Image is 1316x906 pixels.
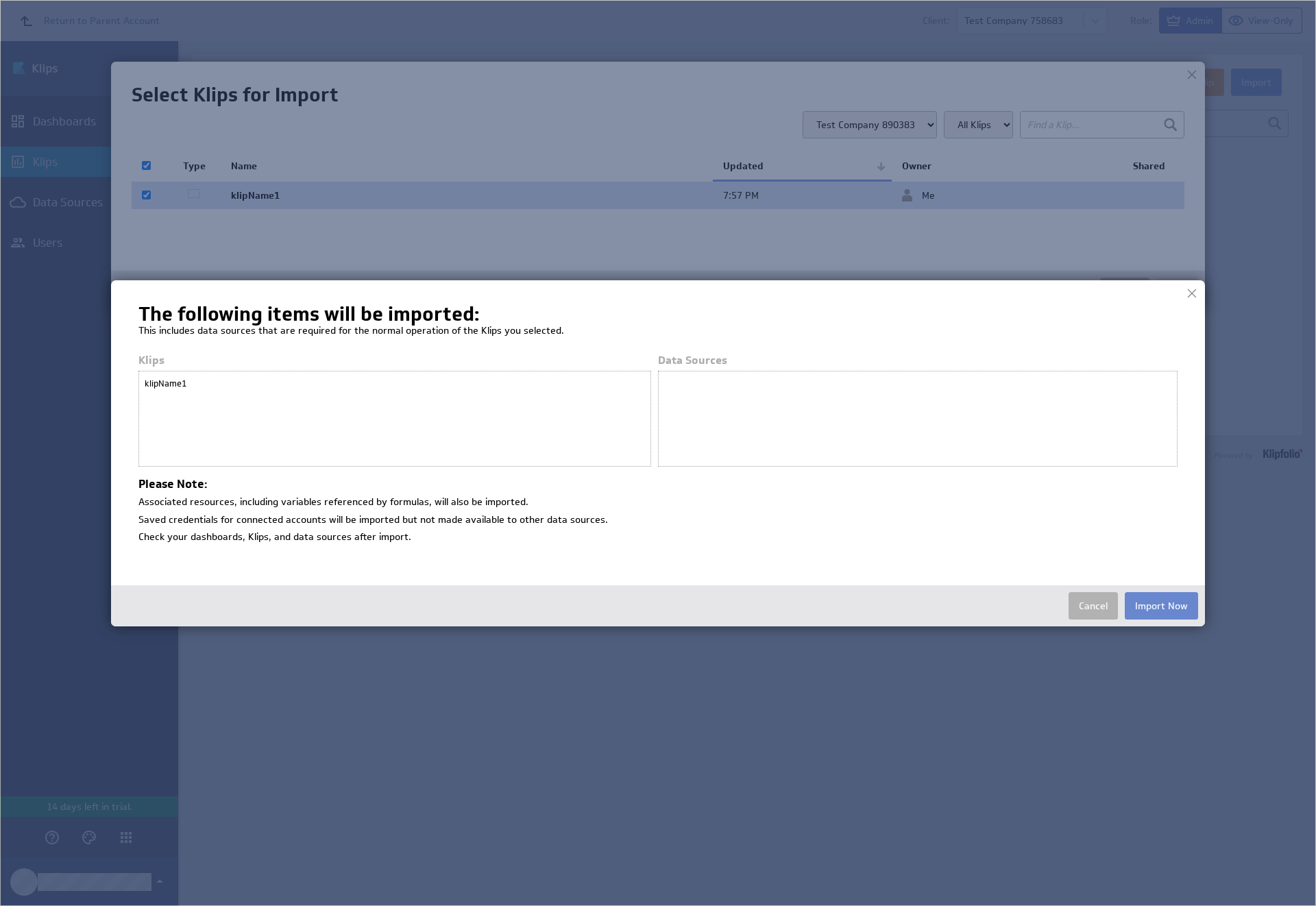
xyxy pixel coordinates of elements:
[138,308,1178,321] h1: The following items will be imported:
[138,354,658,371] div: Klips
[138,321,1178,341] p: This includes data sources that are required for the normal operation of the Klips you selected.
[138,491,1178,509] li: Associated resources, including variables referenced by formulas, will also be imported.
[658,354,1178,371] div: Data Sources
[1069,592,1118,620] button: Cancel
[138,526,1178,544] li: Check your dashboards, Klips, and data sources after import.
[142,374,648,393] div: klipName1
[138,509,1178,527] li: Saved credentials for connected accounts will be imported but not made available to other data so...
[138,478,1178,491] h4: Please Note:
[1125,592,1198,620] button: Import Now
